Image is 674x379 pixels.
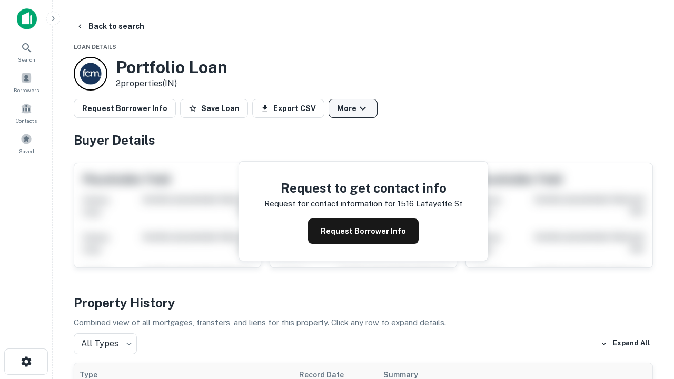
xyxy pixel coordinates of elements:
button: Export CSV [252,99,324,118]
span: Saved [19,147,34,155]
a: Borrowers [3,68,49,96]
p: 2 properties (IN) [116,77,227,90]
h4: Request to get contact info [264,178,462,197]
p: 1516 lafayette st [398,197,462,210]
a: Contacts [3,98,49,127]
button: More [329,99,378,118]
button: Request Borrower Info [74,99,176,118]
button: Save Loan [180,99,248,118]
a: Search [3,37,49,66]
p: Combined view of all mortgages, transfers, and liens for this property. Click any row to expand d... [74,316,653,329]
span: Loan Details [74,44,116,50]
img: capitalize-icon.png [17,8,37,29]
h3: Portfolio Loan [116,57,227,77]
span: Search [18,55,35,64]
iframe: Chat Widget [621,261,674,312]
a: Saved [3,129,49,157]
p: Request for contact information for [264,197,395,210]
h4: Buyer Details [74,131,653,149]
span: Borrowers [14,86,39,94]
button: Expand All [598,336,653,352]
button: Back to search [72,17,148,36]
div: All Types [74,333,137,354]
button: Request Borrower Info [308,218,419,244]
span: Contacts [16,116,37,125]
h4: Property History [74,293,653,312]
